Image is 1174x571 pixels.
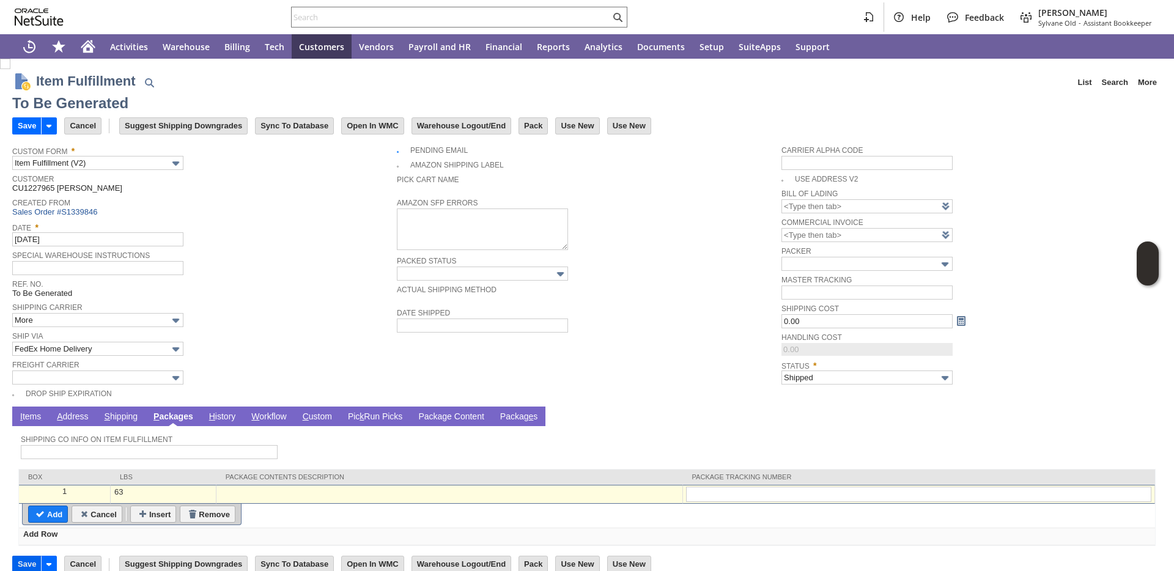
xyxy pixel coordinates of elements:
[12,342,183,356] input: FedEx Home Delivery
[585,41,622,53] span: Analytics
[781,190,838,198] a: Bill Of Lading
[169,342,183,356] img: More Options
[401,34,478,59] a: Payroll and HR
[410,146,468,155] a: Pending Email
[103,34,155,59] a: Activities
[342,118,404,134] input: Open In WMC
[1097,73,1133,92] a: Search
[22,487,107,496] div: 1
[114,487,213,497] div: 63
[155,34,217,59] a: Warehouse
[608,118,651,134] input: Use New
[12,199,70,207] a: Created From
[12,251,150,260] a: Special Warehouse Instructions
[110,41,148,53] span: Activities
[537,41,570,53] span: Reports
[397,257,456,265] a: Packed Status
[29,506,67,522] input: Add
[251,411,259,421] span: W
[637,41,685,53] span: Documents
[1137,264,1159,286] span: Oracle Guided Learning Widget. To move around, please hold and drag
[217,34,257,59] a: Billing
[72,506,122,522] input: Cancel
[12,303,83,312] a: Shipping Carrier
[397,285,497,294] a: Actual Shipping Method
[1140,409,1154,424] a: Unrolled view on
[781,370,953,385] input: Shipped
[180,506,235,522] input: Remove
[12,94,128,113] div: To Be Generated
[359,41,394,53] span: Vendors
[73,34,103,59] a: Home
[519,118,547,134] input: Pack
[352,34,401,59] a: Vendors
[22,39,37,54] svg: Recent Records
[397,199,478,207] a: Amazon SFP Errors
[781,333,842,342] a: Handling Cost
[23,529,57,539] span: Add Row
[781,362,810,370] a: Status
[781,276,852,284] a: Master Tracking
[938,371,952,385] img: More Options
[1038,18,1076,28] span: Sylvane Old
[692,473,1146,481] div: Package Tracking Number
[1038,7,1152,18] span: [PERSON_NAME]
[485,41,522,53] span: Financial
[44,34,73,59] div: Shortcuts
[54,411,91,423] a: Address
[788,34,837,59] a: Support
[265,41,284,53] span: Tech
[248,411,289,423] a: Workflow
[299,41,344,53] span: Customers
[911,12,931,23] span: Help
[739,41,781,53] span: SuiteApps
[15,34,44,59] a: Recent Records
[15,9,64,26] svg: logo
[12,156,183,170] input: Item Fulfillment (V2)
[102,411,141,423] a: Shipping
[209,411,215,421] span: H
[21,435,172,444] a: Shipping Co Info on Item Fulfillment
[478,34,530,59] a: Financial
[12,289,72,298] span: To Be Generated
[12,147,67,156] a: Custom Form
[781,304,839,313] a: Shipping Cost
[781,218,863,227] a: Commercial Invoice
[410,161,504,169] a: Amazon Shipping Label
[529,411,534,421] span: e
[397,175,459,184] a: Pick Cart Name
[360,411,364,421] span: k
[120,118,247,134] input: Suggest Shipping Downgrades
[224,41,250,53] span: Billing
[153,411,159,421] span: P
[412,118,511,134] input: Warehouse Logout/End
[610,10,625,24] svg: Search
[553,267,567,281] img: More Options
[57,411,62,421] span: A
[345,411,405,423] a: PickRun Picks
[17,411,44,423] a: Items
[1137,241,1159,285] iframe: Click here to launch Oracle Guided Learning Help Panel
[169,157,183,171] img: More Options
[20,411,23,421] span: I
[131,506,175,522] input: Insert
[1133,73,1162,92] a: More
[965,12,1004,23] span: Feedback
[781,199,953,213] input: <Type then tab>
[300,411,335,423] a: Custom
[292,34,352,59] a: Customers
[51,39,66,54] svg: Shortcuts
[12,207,100,216] a: Sales Order #S1339846
[65,118,101,134] input: Cancel
[442,411,447,421] span: g
[577,34,630,59] a: Analytics
[120,473,207,481] div: lbs
[731,34,788,59] a: SuiteApps
[142,75,157,90] img: Quick Find
[497,411,541,423] a: Packages
[256,118,333,134] input: Sync To Database
[292,10,610,24] input: Search
[150,411,196,423] a: Packages
[12,280,43,289] a: Ref. No.
[12,313,183,327] input: More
